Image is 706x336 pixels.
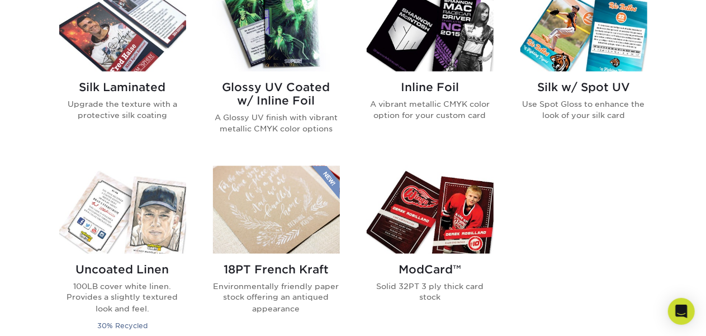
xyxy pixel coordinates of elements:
[312,166,340,200] img: New Product
[367,166,494,254] img: ModCard™ Trading Cards
[520,98,647,121] p: Use Spot Gloss to enhance the look of your silk card
[213,263,340,276] h2: 18PT French Kraft
[367,281,494,304] p: Solid 32PT 3 ply thick card stock
[59,81,186,94] h2: Silk Laminated
[59,263,186,276] h2: Uncoated Linen
[59,98,186,121] p: Upgrade the texture with a protective silk coating
[520,81,647,94] h2: Silk w/ Spot UV
[3,302,95,332] iframe: Google Customer Reviews
[59,166,186,254] img: Uncoated Linen Trading Cards
[213,81,340,107] h2: Glossy UV Coated w/ Inline Foil
[59,281,186,315] p: 100LB cover white linen. Provides a slightly textured look and feel.
[213,166,340,254] img: 18PT French Kraft Trading Cards
[668,298,695,325] div: Open Intercom Messenger
[367,81,494,94] h2: Inline Foil
[213,112,340,135] p: A Glossy UV finish with vibrant metallic CMYK color options
[97,322,148,330] small: 30% Recycled
[367,98,494,121] p: A vibrant metallic CMYK color option for your custom card
[213,281,340,315] p: Environmentally friendly paper stock offering an antiqued appearance
[367,263,494,276] h2: ModCard™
